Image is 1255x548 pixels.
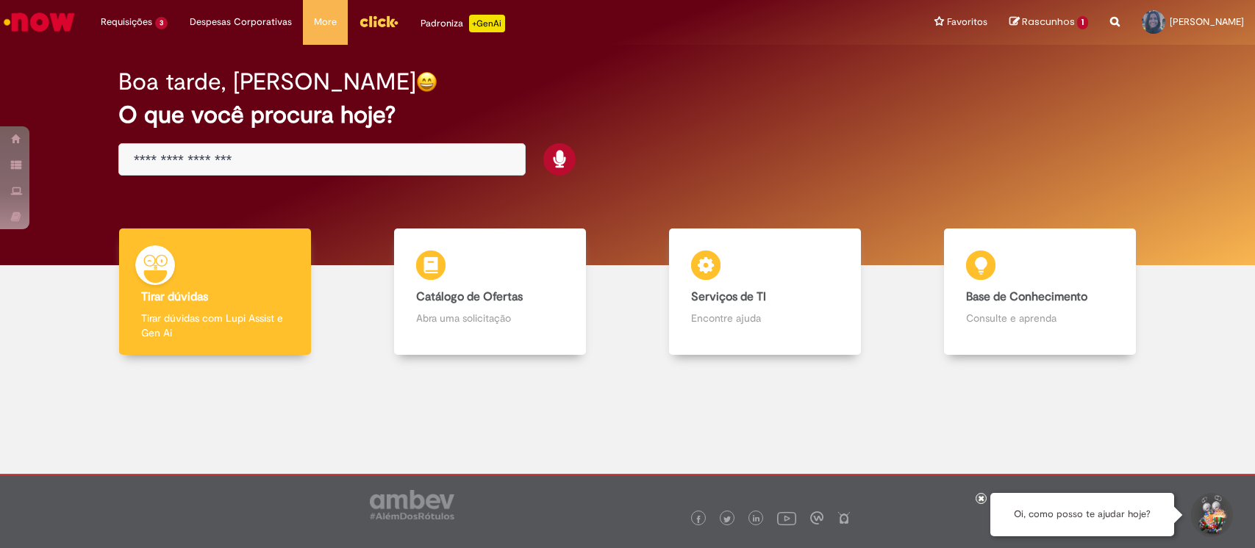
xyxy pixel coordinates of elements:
img: logo_footer_ambev_rotulo_gray.png [370,490,454,519]
img: logo_footer_facebook.png [695,516,702,523]
p: +GenAi [469,15,505,32]
img: click_logo_yellow_360x200.png [359,10,398,32]
b: Tirar dúvidas [141,289,208,304]
p: Abra uma solicitação [416,311,564,325]
img: logo_footer_workplace.png [810,511,823,524]
img: logo_footer_naosei.png [837,511,851,524]
a: Rascunhos [1009,15,1088,29]
span: More [314,15,337,29]
span: Requisições [101,15,152,29]
b: Catálogo de Ofertas [416,289,523,304]
span: Rascunhos [1022,15,1075,29]
p: Tirar dúvidas com Lupi Assist e Gen Ai [141,311,289,340]
a: Catálogo de Ofertas Abra uma solicitação [352,228,627,356]
span: 3 [155,17,168,29]
a: Base de Conhecimento Consulte e aprenda [903,228,1178,356]
p: Encontre ajuda [691,311,839,325]
img: happy-face.png [416,71,437,93]
span: Despesas Corporativas [190,15,292,29]
div: Padroniza [421,15,505,32]
img: logo_footer_linkedin.png [753,515,760,524]
p: Consulte e aprenda [966,311,1114,325]
span: 1 [1077,16,1088,29]
span: Favoritos [947,15,987,29]
h2: O que você procura hoje? [118,102,1137,128]
h2: Boa tarde, [PERSON_NAME] [118,69,416,95]
button: Iniciar Conversa de Suporte [1189,493,1233,537]
b: Serviços de TI [691,289,766,304]
img: logo_footer_youtube.png [777,508,796,527]
img: logo_footer_twitter.png [723,516,731,523]
img: ServiceNow [1,7,77,37]
div: Oi, como posso te ajudar hoje? [990,493,1174,536]
a: Serviços de TI Encontre ajuda [628,228,903,356]
a: Tirar dúvidas Tirar dúvidas com Lupi Assist e Gen Ai [77,228,352,356]
span: [PERSON_NAME] [1170,15,1244,28]
b: Base de Conhecimento [966,289,1087,304]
